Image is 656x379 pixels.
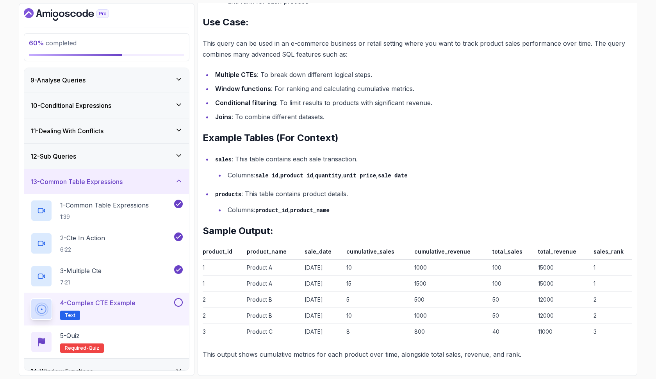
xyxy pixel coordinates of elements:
[203,260,244,276] td: 1
[411,247,489,260] th: cumulative_revenue
[213,97,632,108] li: : To limit results to products with significant revenue.
[215,154,632,165] p: : This table contains each sale transaction.
[30,177,123,186] h3: 13 - Common Table Expressions
[411,308,489,324] td: 1000
[535,260,591,276] td: 15000
[60,200,149,210] p: 1 - Common Table Expressions
[343,260,411,276] td: 10
[203,225,632,237] h2: Sample Output:
[489,260,535,276] td: 100
[30,265,183,287] button: 3-Multiple Cte7:21
[30,200,183,222] button: 1-Common Table Expressions1:39
[60,266,102,275] p: 3 - Multiple Cte
[203,16,632,29] h2: Use Case:
[203,38,632,60] p: This query can be used in an e-commerce business or retail setting where you want to track produc...
[225,204,632,216] li: Columns: ,
[535,324,591,340] td: 11000
[24,68,189,93] button: 9-Analyse Queries
[60,279,102,286] p: 7:21
[24,169,189,194] button: 13-Common Table Expressions
[411,260,489,276] td: 1000
[535,247,591,260] th: total_revenue
[535,308,591,324] td: 12000
[203,349,632,360] p: This output shows cumulative metrics for each product over time, alongside total sales, revenue, ...
[590,324,632,340] td: 3
[411,324,489,340] td: 800
[590,247,632,260] th: sales_rank
[24,93,189,118] button: 10-Conditional Expressions
[244,260,301,276] td: Product A
[489,247,535,260] th: total_sales
[378,173,408,179] code: sale_date
[215,191,241,198] code: products
[411,276,489,292] td: 1500
[89,345,99,351] span: quiz
[244,308,301,324] td: Product B
[203,247,244,260] th: product_id
[343,292,411,308] td: 5
[24,8,127,21] a: Dashboard
[203,292,244,308] td: 2
[60,213,149,221] p: 1:39
[590,260,632,276] td: 1
[535,276,591,292] td: 15000
[203,276,244,292] td: 1
[535,292,591,308] td: 12000
[255,207,288,214] code: product_id
[290,207,330,214] code: product_name
[244,324,301,340] td: Product C
[29,39,77,47] span: completed
[215,85,271,93] strong: Window functions
[489,324,535,340] td: 40
[203,132,632,144] h2: Example Tables (For Context)
[244,276,301,292] td: Product A
[590,276,632,292] td: 1
[213,69,632,80] li: : To break down different logical steps.
[30,232,183,254] button: 2-Cte In Action6:22
[203,324,244,340] td: 3
[343,173,376,179] code: unit_price
[255,173,278,179] code: sale_id
[301,247,343,260] th: sale_date
[60,298,135,307] p: 4 - Complex CTE Example
[301,276,343,292] td: [DATE]
[590,292,632,308] td: 2
[29,39,44,47] span: 60 %
[215,99,276,107] strong: Conditional filtering
[244,292,301,308] td: Product B
[590,308,632,324] td: 2
[24,144,189,169] button: 12-Sub Queries
[489,308,535,324] td: 50
[24,118,189,143] button: 11-Dealing With Conflicts
[65,345,89,351] span: Required-
[315,173,341,179] code: quantity
[225,170,632,181] li: Columns: , , , ,
[30,126,103,136] h3: 11 - Dealing With Conflicts
[65,312,75,318] span: Text
[215,71,257,79] strong: Multiple CTEs
[30,75,86,85] h3: 9 - Analyse Queries
[30,152,76,161] h3: 12 - Sub Queries
[343,276,411,292] td: 15
[489,276,535,292] td: 100
[301,324,343,340] td: [DATE]
[343,324,411,340] td: 8
[411,292,489,308] td: 500
[30,331,183,353] button: 5-QuizRequired-quiz
[301,308,343,324] td: [DATE]
[489,292,535,308] td: 50
[203,308,244,324] td: 2
[215,188,632,200] p: : This table contains product details.
[343,247,411,260] th: cumulative_sales
[60,246,105,254] p: 6:22
[30,298,183,320] button: 4-Complex CTE ExampleText
[301,260,343,276] td: [DATE]
[30,366,93,376] h3: 14 - Window Functions
[60,331,80,340] p: 5 - Quiz
[60,233,105,243] p: 2 - Cte In Action
[343,308,411,324] td: 10
[280,173,313,179] code: product_id
[213,83,632,94] li: : For ranking and calculating cumulative metrics.
[215,157,232,163] code: sales
[244,247,301,260] th: product_name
